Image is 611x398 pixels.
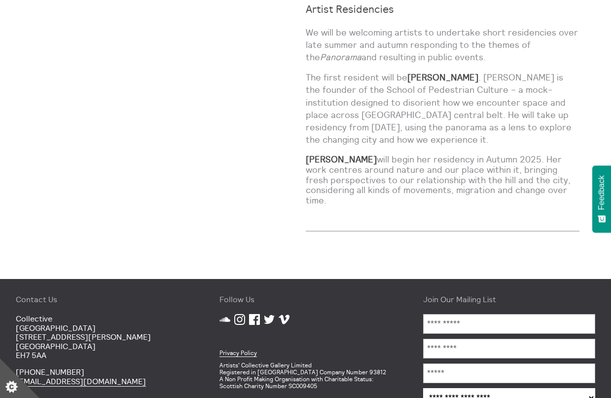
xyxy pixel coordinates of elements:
[219,295,392,304] h4: Follow Us
[306,26,580,64] p: We will be welcoming artists to undertake short residencies over late summer and autumn respondin...
[423,295,595,304] h4: Join Our Mailing List
[16,314,188,359] p: Collective [GEOGRAPHIC_DATA] [STREET_ADDRESS][PERSON_NAME] [GEOGRAPHIC_DATA] EH7 5AA
[16,295,188,304] h4: Contact Us
[320,51,361,63] em: Panorama
[16,376,146,387] a: [EMAIL_ADDRESS][DOMAIN_NAME]
[407,72,478,83] strong: [PERSON_NAME]
[306,154,377,165] strong: [PERSON_NAME]
[16,367,188,386] p: [PHONE_NUMBER]
[592,165,611,233] button: Feedback - Show survey
[306,2,394,16] strong: Artist Residencies
[219,349,257,357] a: Privacy Policy
[306,71,580,146] p: The first resident will be . [PERSON_NAME] is the founder of the School of Pedestrian Culture – a...
[219,362,392,389] p: Artists' Collective Gallery Limited Registered in [GEOGRAPHIC_DATA] Company Number 93812 A Non Pr...
[306,155,580,205] p: will begin her residency in Autumn 2025. Her work centres around nature and our place within it, ...
[597,175,606,210] span: Feedback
